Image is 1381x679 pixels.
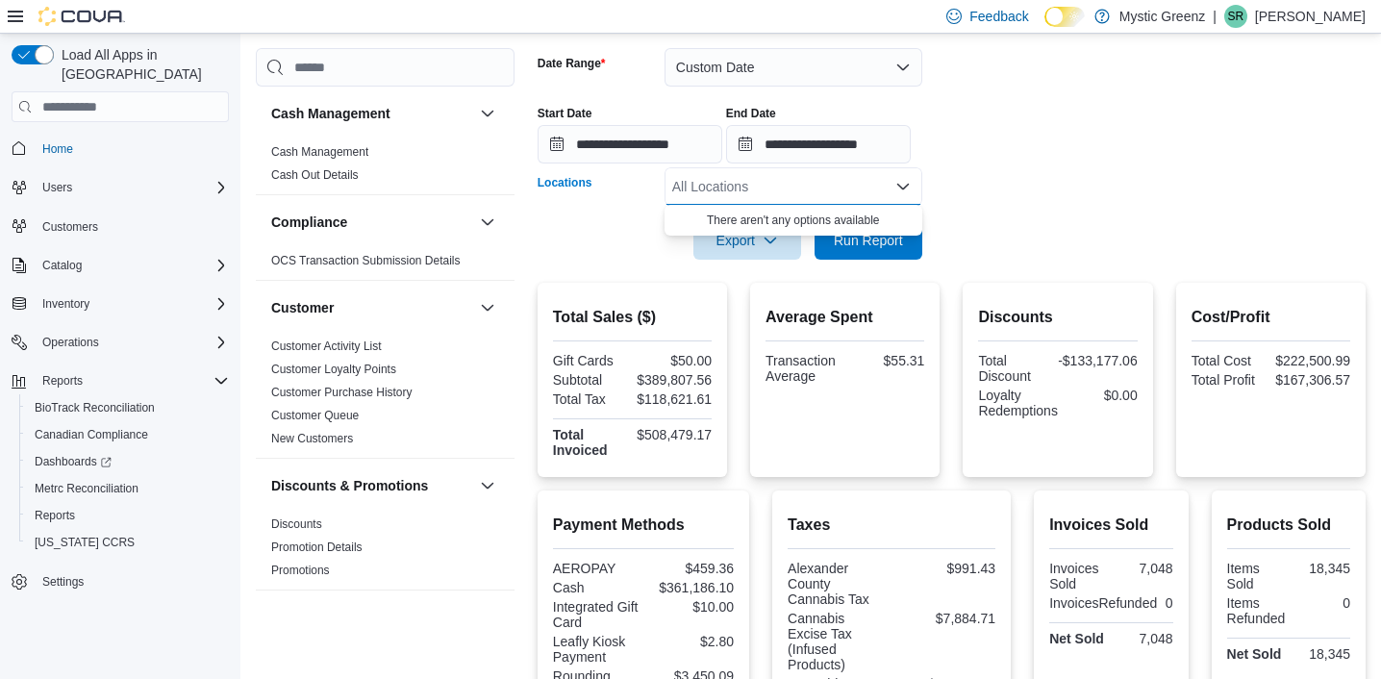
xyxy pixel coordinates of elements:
span: Home [35,136,229,160]
h2: Total Sales ($) [553,306,712,329]
p: Mystic Greenz [1119,5,1205,28]
div: 7,048 [1115,561,1172,576]
div: 7,048 [1115,631,1172,646]
span: Operations [35,331,229,354]
div: Total Profit [1192,372,1268,388]
button: Users [35,176,80,199]
div: AEROPAY [553,561,640,576]
div: Integrated Gift Card [553,599,640,630]
div: Leafly Kiosk Payment [553,634,640,665]
div: $2.80 [647,634,734,649]
button: Cash Management [476,102,499,125]
div: $508,479.17 [636,427,712,442]
span: SR [1228,5,1244,28]
span: Feedback [969,7,1028,26]
div: Cash Management [256,140,515,194]
strong: Net Sold [1227,646,1282,662]
button: Cash Management [271,104,472,123]
span: Load All Apps in [GEOGRAPHIC_DATA] [54,45,229,84]
a: Settings [35,570,91,593]
div: $55.31 [849,353,925,368]
div: $389,807.56 [636,372,712,388]
h2: Average Spent [766,306,924,329]
p: | [1213,5,1217,28]
div: Alexander County Cannabis Tax [788,561,888,607]
span: Catalog [42,258,82,273]
a: Customer Purchase History [271,386,413,399]
div: -$133,177.06 [1058,353,1138,368]
h3: Cash Management [271,104,390,123]
span: Dashboards [35,454,112,469]
button: Customer [271,298,472,317]
div: Subtotal [553,372,629,388]
span: BioTrack Reconciliation [27,396,229,419]
div: $0.00 [1066,388,1138,403]
h2: Invoices Sold [1049,514,1172,537]
div: 0 [1293,595,1350,611]
span: Reports [35,508,75,523]
span: Settings [35,569,229,593]
a: Customer Queue [271,409,359,422]
label: Locations [538,175,592,190]
span: Run Report [834,231,903,250]
div: Discounts & Promotions [256,513,515,590]
span: Dark Mode [1044,27,1045,28]
span: Inventory [35,292,229,315]
div: $7,884.71 [895,611,995,626]
input: Press the down key to open a popover containing a calendar. [726,125,911,163]
button: Customer [476,296,499,319]
span: [US_STATE] CCRS [35,535,135,550]
button: Catalog [35,254,89,277]
h2: Products Sold [1227,514,1350,537]
a: Dashboards [27,450,119,473]
div: Items Sold [1227,561,1285,591]
span: Customers [35,214,229,239]
span: Export [705,221,790,260]
div: $222,500.99 [1274,353,1350,368]
span: Dashboards [27,450,229,473]
span: Washington CCRS [27,531,229,554]
div: Gift Cards [553,353,629,368]
button: Run Report [815,221,922,260]
h3: Customer [271,298,334,317]
button: Discounts & Promotions [476,474,499,497]
div: Loyalty Redemptions [978,388,1058,418]
button: Inventory [4,290,237,317]
span: Settings [42,574,84,590]
span: Reports [42,373,83,389]
a: Cash Management [271,145,368,159]
a: Canadian Compliance [27,423,156,446]
div: $10.00 [647,599,734,615]
a: New Customers [271,432,353,445]
a: Reports [27,504,83,527]
nav: Complex example [12,126,229,645]
a: [US_STATE] CCRS [27,531,142,554]
span: Canadian Compliance [35,427,148,442]
span: Home [42,141,73,157]
button: Discounts & Promotions [271,476,472,495]
button: Metrc Reconciliation [19,475,237,502]
div: Compliance [256,249,515,280]
div: Items Refunded [1227,595,1286,626]
a: BioTrack Reconciliation [27,396,163,419]
a: Home [35,138,81,161]
div: $991.43 [895,561,995,576]
a: Customers [35,215,106,239]
a: Customer Loyalty Points [271,363,396,376]
span: Customers [42,219,98,235]
span: BioTrack Reconciliation [35,400,155,415]
span: Canadian Compliance [27,423,229,446]
div: Total Tax [553,391,629,407]
a: Discounts [271,517,322,531]
button: Reports [19,502,237,529]
h3: Discounts & Promotions [271,476,428,495]
button: Close list of options [895,179,911,194]
strong: Total Invoiced [553,427,608,458]
button: Operations [35,331,107,354]
a: Dashboards [19,448,237,475]
button: Reports [4,367,237,394]
input: Press the down key to open a popover containing a calendar. [538,125,722,163]
button: Custom Date [665,48,922,87]
div: Transaction Average [766,353,841,384]
a: Customer Activity List [271,339,382,353]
